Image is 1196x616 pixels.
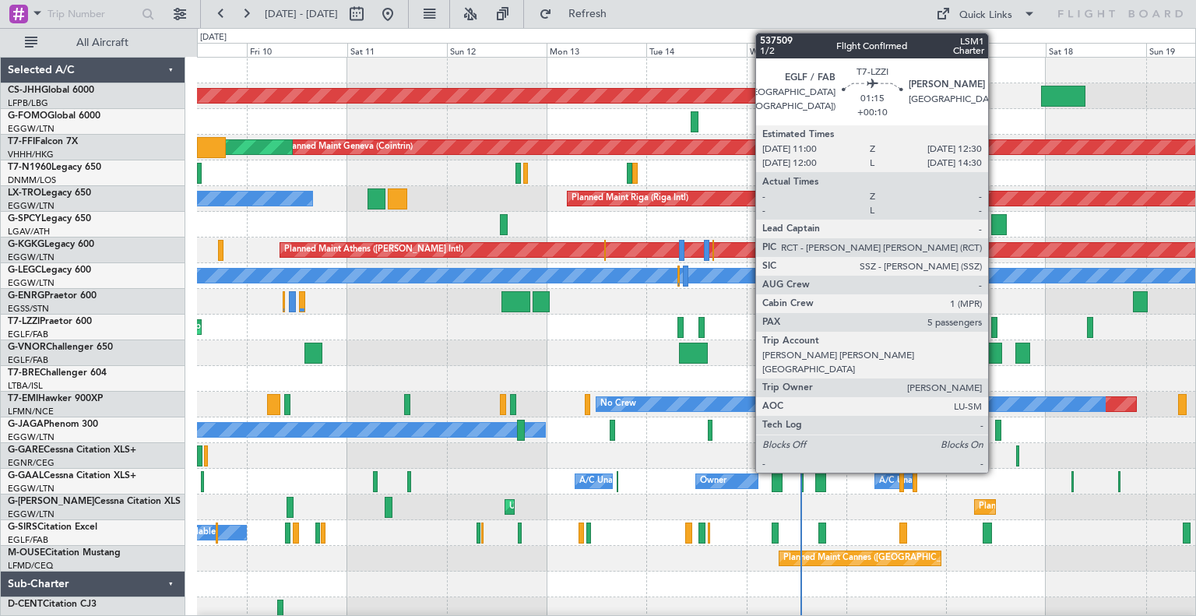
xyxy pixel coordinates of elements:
button: All Aircraft [17,30,169,55]
div: Planned Maint Geneva (Cointrin) [284,136,413,159]
div: [DATE] [200,31,227,44]
span: All Aircraft [40,37,164,48]
div: A/C Unavailable [579,470,644,493]
span: Refresh [555,9,621,19]
div: Mon 13 [547,43,646,57]
span: G-SPCY [8,214,41,224]
a: EGLF/FAB [8,329,48,340]
a: LGAV/ATH [8,226,50,238]
span: G-KGKG [8,240,44,249]
a: G-JAGAPhenom 300 [8,420,98,429]
div: Planned Maint Cannes ([GEOGRAPHIC_DATA]) [783,547,968,570]
div: Fri 17 [946,43,1046,57]
a: EGLF/FAB [8,534,48,546]
a: T7-N1960Legacy 650 [8,163,101,172]
a: G-FOMOGlobal 6000 [8,111,100,121]
span: G-GAAL [8,471,44,480]
a: EGGW/LTN [8,123,55,135]
a: LTBA/ISL [8,380,43,392]
a: T7-BREChallenger 604 [8,368,107,378]
a: EGNR/CEG [8,457,55,469]
button: Refresh [532,2,625,26]
span: G-JAGA [8,420,44,429]
span: T7-LZZI [8,317,40,326]
div: Thu 9 [147,43,247,57]
input: Trip Number [47,2,137,26]
span: G-VNOR [8,343,46,352]
span: G-SIRS [8,523,37,532]
span: CS-JHH [8,86,41,95]
div: A/C Unavailable [879,470,944,493]
div: No Crew [600,392,636,416]
span: T7-FFI [8,137,35,146]
div: Wed 15 [747,43,846,57]
a: LX-TROLegacy 650 [8,188,91,198]
span: G-FOMO [8,111,47,121]
a: G-GAALCessna Citation XLS+ [8,471,136,480]
a: LFPB/LBG [8,97,48,109]
a: EGGW/LTN [8,509,55,520]
a: G-GARECessna Citation XLS+ [8,445,136,455]
span: G-GARE [8,445,44,455]
div: Unplanned Maint [GEOGRAPHIC_DATA] ([GEOGRAPHIC_DATA]) [509,495,765,519]
a: EGGW/LTN [8,252,55,263]
span: G-[PERSON_NAME] [8,497,94,506]
a: EGGW/LTN [8,200,55,212]
a: G-KGKGLegacy 600 [8,240,94,249]
button: Quick Links [928,2,1043,26]
a: G-SPCYLegacy 650 [8,214,91,224]
a: G-[PERSON_NAME]Cessna Citation XLS [8,497,181,506]
a: CS-JHHGlobal 6000 [8,86,94,95]
span: T7-BRE [8,368,40,378]
a: T7-FFIFalcon 7X [8,137,78,146]
a: G-VNORChallenger 650 [8,343,113,352]
span: [DATE] - [DATE] [265,7,338,21]
a: M-OUSECitation Mustang [8,548,121,558]
a: VHHH/HKG [8,149,54,160]
div: Planned Maint Riga (Riga Intl) [572,187,688,210]
div: Sat 18 [1046,43,1145,57]
span: T7-EMI [8,394,38,403]
a: G-SIRSCitation Excel [8,523,97,532]
a: LFMD/CEQ [8,560,53,572]
a: DNMM/LOS [8,174,56,186]
a: EGGW/LTN [8,277,55,289]
a: EGSS/STN [8,303,49,315]
span: M-OUSE [8,548,45,558]
div: Quick Links [959,8,1012,23]
a: LFMN/NCE [8,406,54,417]
a: EGLF/FAB [8,354,48,366]
span: LX-TRO [8,188,41,198]
a: G-LEGCLegacy 600 [8,266,91,275]
div: Planned Maint Athens ([PERSON_NAME] Intl) [284,238,463,262]
div: Tue 14 [646,43,746,57]
a: EGGW/LTN [8,483,55,495]
span: T7-N1960 [8,163,51,172]
a: G-ENRGPraetor 600 [8,291,97,301]
span: G-ENRG [8,291,44,301]
a: T7-EMIHawker 900XP [8,394,103,403]
span: G-LEGC [8,266,41,275]
div: Sun 12 [447,43,547,57]
div: Fri 10 [247,43,346,57]
div: Owner [700,470,726,493]
span: D-CENT [8,600,43,609]
a: EGGW/LTN [8,431,55,443]
div: Thu 16 [846,43,946,57]
a: D-CENTCitation CJ3 [8,600,97,609]
a: T7-LZZIPraetor 600 [8,317,92,326]
div: Sat 11 [347,43,447,57]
